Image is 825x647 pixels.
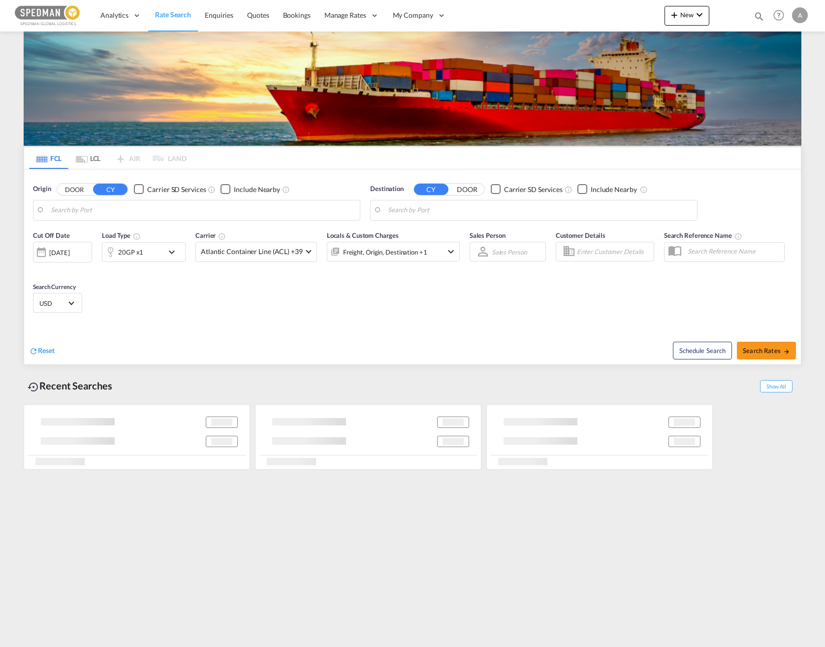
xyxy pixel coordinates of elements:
[414,184,448,195] button: CY
[577,244,651,259] input: Enter Customer Details
[100,10,128,20] span: Analytics
[504,185,563,194] div: Carrier SD Services
[445,246,457,258] md-icon: icon-chevron-down
[754,11,764,26] div: icon-magnify
[556,231,605,239] span: Customer Details
[450,184,484,195] button: DOOR
[28,381,39,393] md-icon: icon-backup-restore
[208,186,216,194] md-icon: Unchecked: Search for CY (Container Yard) services for all selected carriers.Checked : Search for...
[49,248,69,257] div: [DATE]
[792,7,808,23] div: A
[694,9,705,21] md-icon: icon-chevron-down
[760,380,793,392] span: Show All
[640,186,648,194] md-icon: Unchecked: Ignores neighbouring ports when fetching rates.Checked : Includes neighbouring ports w...
[393,10,433,20] span: My Company
[147,185,206,194] div: Carrier SD Services
[668,11,705,19] span: New
[770,7,787,24] span: Help
[57,184,92,195] button: DOOR
[665,6,709,26] button: icon-plus 400-fgNewicon-chevron-down
[68,147,108,169] md-tab-item: LCL
[470,231,506,239] span: Sales Person
[29,346,55,356] div: icon-refreshReset
[734,232,742,240] md-icon: Your search will be saved by the below given name
[388,203,692,218] input: Search by Port
[102,242,186,262] div: 20GP x1icon-chevron-down
[783,348,790,355] md-icon: icon-arrow-right
[327,242,460,261] div: Freight Origin Destination Factory Stuffingicon-chevron-down
[743,347,790,355] span: Search Rates
[664,231,742,239] span: Search Reference Name
[24,169,801,364] div: Origin DOOR CY Checkbox No InkUnchecked: Search for CY (Container Yard) services for all selected...
[673,342,732,359] button: Note: By default Schedule search will only considerorigin ports, destination ports and cut off da...
[668,9,680,21] md-icon: icon-plus 400-fg
[38,296,77,310] md-select: Select Currency: $ USDUnited States Dollar
[234,185,280,194] div: Include Nearby
[118,245,143,259] div: 20GP x1
[218,232,226,240] md-icon: The selected Trucker/Carrierwill be displayed in the rate results If the rates are from another f...
[754,11,764,22] md-icon: icon-magnify
[577,184,637,194] md-checkbox: Checkbox No Ink
[283,11,311,19] span: Bookings
[247,11,269,19] span: Quotes
[324,10,366,20] span: Manage Rates
[770,7,792,25] div: Help
[93,184,127,195] button: CY
[33,231,70,239] span: Cut Off Date
[29,147,68,169] md-tab-item: FCL
[591,185,637,194] div: Include Nearby
[327,231,399,239] span: Locals & Custom Charges
[343,245,427,259] div: Freight Origin Destination Factory Stuffing
[370,184,404,194] span: Destination
[29,347,38,356] md-icon: icon-refresh
[15,4,81,27] img: c12ca350ff1b11efb6b291369744d907.png
[33,242,92,262] div: [DATE]
[33,283,76,291] span: Search Currency
[102,231,141,239] span: Load Type
[565,186,572,194] md-icon: Unchecked: Search for CY (Container Yard) services for all selected carriers.Checked : Search for...
[51,203,355,218] input: Search by Port
[29,147,187,169] md-pagination-wrapper: Use the left and right arrow keys to navigate between tabs
[39,299,67,308] span: USD
[491,184,563,194] md-checkbox: Checkbox No Ink
[166,246,183,258] md-icon: icon-chevron-down
[24,32,801,146] img: LCL+%26+FCL+BACKGROUND.png
[683,244,784,259] input: Search Reference Name
[737,342,796,359] button: Search Ratesicon-arrow-right
[221,184,280,194] md-checkbox: Checkbox No Ink
[205,11,233,19] span: Enquiries
[195,231,226,239] span: Carrier
[134,184,206,194] md-checkbox: Checkbox No Ink
[33,261,40,275] md-datepicker: Select
[155,10,191,19] span: Rate Search
[24,375,116,397] div: Recent Searches
[133,232,141,240] md-icon: icon-information-outline
[38,346,55,355] span: Reset
[282,186,290,194] md-icon: Unchecked: Ignores neighbouring ports when fetching rates.Checked : Includes neighbouring ports w...
[201,247,303,257] span: Atlantic Container Line (ACL) +39
[491,245,528,259] md-select: Sales Person
[33,184,51,194] span: Origin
